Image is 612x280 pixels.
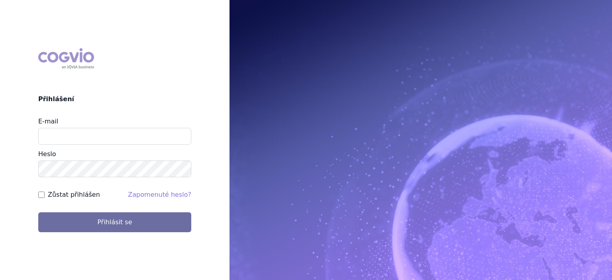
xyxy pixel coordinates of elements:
a: Zapomenuté heslo? [128,191,191,198]
button: Přihlásit se [38,212,191,232]
label: Heslo [38,150,56,158]
h2: Přihlášení [38,94,191,104]
label: E-mail [38,117,58,125]
div: COGVIO [38,48,94,69]
label: Zůstat přihlášen [48,190,100,200]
